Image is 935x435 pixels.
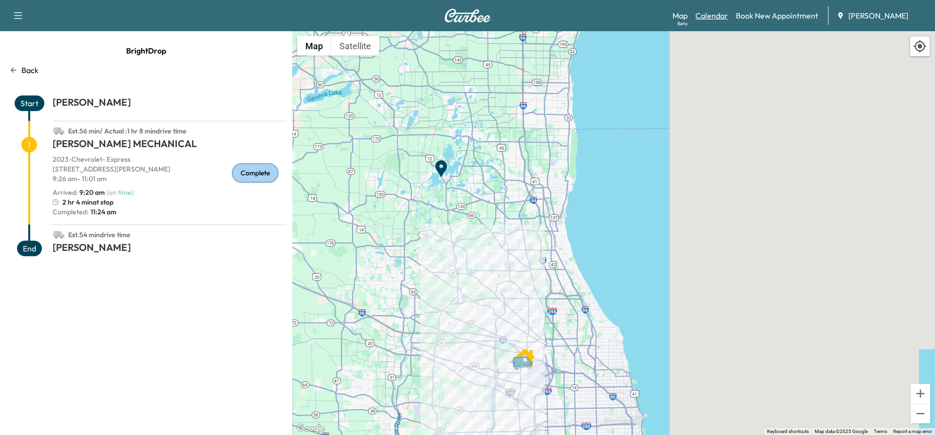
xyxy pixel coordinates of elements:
[910,36,930,57] div: Recenter map
[673,10,688,21] a: MapBeta
[232,163,279,183] div: Complete
[107,188,133,197] span: ( on time )
[21,64,38,76] p: Back
[874,429,887,434] a: Terms (opens in new tab)
[515,343,535,362] gmp-advanced-marker: STANTON MECHANICAL
[695,10,728,21] a: Calendar
[53,207,286,217] p: Completed:
[911,404,930,423] button: Zoom out
[295,422,327,435] a: Open this area in Google Maps (opens a new window)
[89,207,116,217] span: 11:24 am
[53,95,286,113] h1: [PERSON_NAME]
[126,41,166,60] span: BrightDrop
[62,197,113,207] span: 2 hr 4 min at stop
[815,429,868,434] span: Map data ©2025 Google
[15,95,44,111] span: Start
[767,428,809,435] button: Keyboard shortcuts
[21,137,37,152] span: 1
[893,429,932,434] a: Report a map error
[295,422,327,435] img: Google
[53,174,286,184] p: 9:26 am - 11:01 am
[68,230,131,239] span: Est. 54 min drive time
[53,164,286,174] p: [STREET_ADDRESS][PERSON_NAME]
[508,345,542,362] gmp-advanced-marker: Van
[53,137,286,154] h1: [PERSON_NAME] MECHANICAL
[848,10,908,21] span: [PERSON_NAME]
[53,154,286,164] p: 2023 - Chevrolet - Express
[431,154,451,173] gmp-advanced-marker: End Point
[68,127,187,135] span: Est. 56 min / Actual : 1 hr 8 min drive time
[677,20,688,27] div: Beta
[444,9,491,22] img: Curbee Logo
[297,36,331,56] button: Show street map
[17,241,42,256] span: End
[736,10,818,21] a: Book New Appointment
[53,241,286,258] h1: [PERSON_NAME]
[331,36,379,56] button: Show satellite imagery
[79,188,105,197] span: 9:20 am
[911,384,930,403] button: Zoom in
[53,188,105,197] p: Arrived :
